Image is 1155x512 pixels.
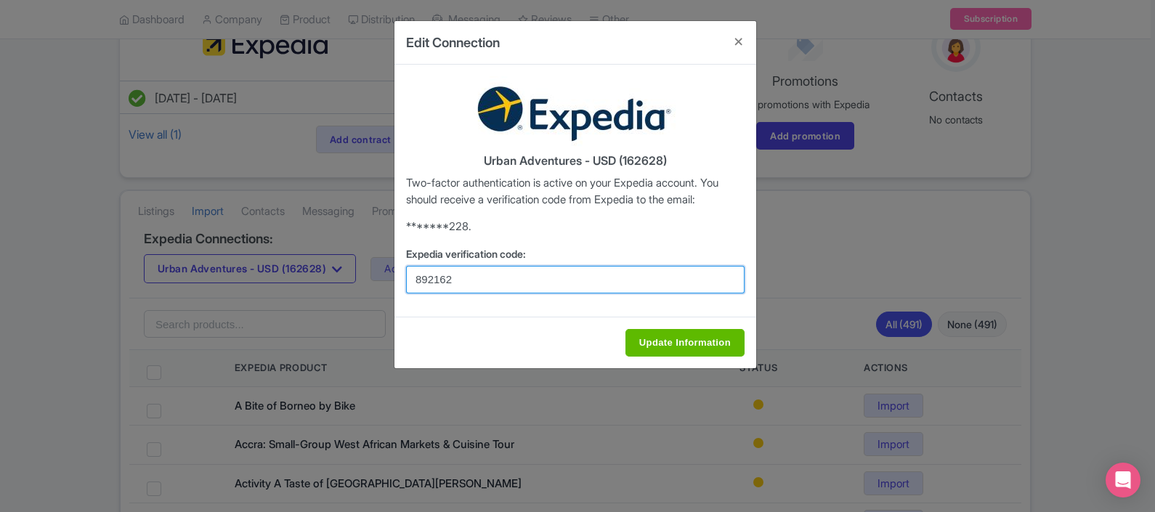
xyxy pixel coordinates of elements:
[406,33,500,52] h4: Edit Connection
[1106,463,1140,497] div: Open Intercom Messenger
[406,248,526,260] span: Expedia verification code:
[406,155,745,168] h4: Urban Adventures - USD (162628)
[466,76,684,149] img: expedia-2bdd49749a153e978cd7d1f433d40fd5.jpg
[625,329,745,357] input: Update Information
[721,21,756,62] button: Close
[406,175,745,208] p: Two-factor authentication is active on your Expedia account. You should receive a verification co...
